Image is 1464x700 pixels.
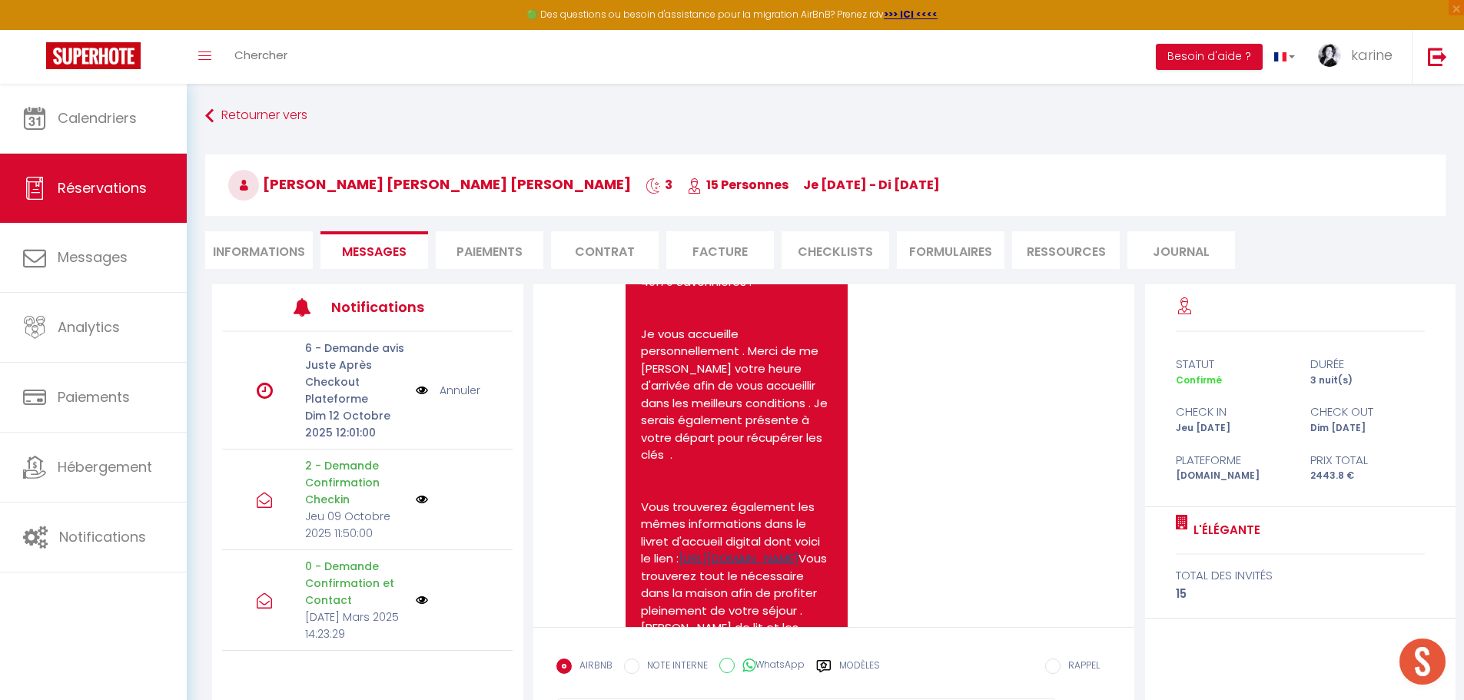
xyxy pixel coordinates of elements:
[58,178,147,197] span: Réservations
[58,247,128,267] span: Messages
[58,317,120,337] span: Analytics
[551,231,659,269] li: Contrat
[416,382,428,399] img: NO IMAGE
[305,407,406,441] p: Dim 12 Octobre 2025 12:01:00
[1156,44,1263,70] button: Besoin d'aide ?
[416,594,428,606] img: NO IMAGE
[205,102,1446,130] a: Retourner vers
[1166,469,1300,483] div: [DOMAIN_NAME]
[1300,451,1435,469] div: Prix total
[305,508,406,542] p: Jeu 09 Octobre 2025 11:50:00
[223,30,299,84] a: Chercher
[436,231,543,269] li: Paiements
[1176,566,1425,585] div: total des invités
[305,558,406,609] p: 0 - Demande Confirmation et Contact
[1428,47,1447,66] img: logout
[735,658,805,675] label: WhatsApp
[1166,451,1300,469] div: Plateforme
[305,457,406,508] p: 2 - Demande Confirmation Checkin
[416,493,428,506] img: NO IMAGE
[1166,355,1300,373] div: statut
[1166,403,1300,421] div: check in
[59,527,146,546] span: Notifications
[331,290,453,324] h3: Notifications
[58,387,130,406] span: Paiements
[1127,231,1235,269] li: Journal
[58,108,137,128] span: Calendriers
[234,47,287,63] span: Chercher
[1061,659,1100,675] label: RAPPEL
[1300,403,1435,421] div: check out
[205,231,313,269] li: Informations
[897,231,1004,269] li: FORMULAIRES
[440,382,480,399] a: Annuler
[1188,521,1260,539] a: L'élégante
[1318,44,1341,67] img: ...
[1300,469,1435,483] div: 2443.8 €
[782,231,889,269] li: CHECKLISTS
[884,8,938,21] a: >>> ICI <<<<
[1176,373,1222,386] span: Confirmé
[687,176,788,194] span: 15 Personnes
[639,659,708,675] label: NOTE INTERNE
[803,176,940,194] span: je [DATE] - di [DATE]
[646,176,672,194] span: 3
[839,659,880,685] label: Modèles
[572,659,612,675] label: AIRBNB
[46,42,141,69] img: Super Booking
[58,457,152,476] span: Hébergement
[1300,421,1435,436] div: Dim [DATE]
[1300,355,1435,373] div: durée
[305,340,406,407] p: 6 - Demande avis Juste Après Checkout Plateforme
[1300,373,1435,388] div: 3 nuit(s)
[1176,585,1425,603] div: 15
[342,243,407,260] span: Messages
[1399,639,1446,685] div: Ouvrir le chat
[679,550,798,566] a: [URL][DOMAIN_NAME]
[1012,231,1120,269] li: Ressources
[1306,30,1412,84] a: ... karine
[1351,45,1393,65] span: karine
[1166,421,1300,436] div: Jeu [DATE]
[305,609,406,642] p: [DATE] Mars 2025 14:23:29
[228,174,631,194] span: [PERSON_NAME] [PERSON_NAME] [PERSON_NAME]
[666,231,774,269] li: Facture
